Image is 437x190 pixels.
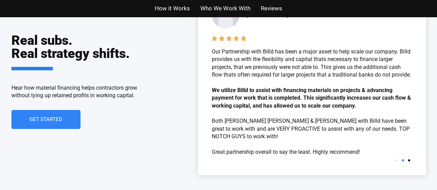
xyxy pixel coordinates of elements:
p: Hear how material financing helps contractors grow without tying up retained profits in working c... [11,84,144,100]
div: Rated 5 out of 5 [212,36,248,43]
p: Our Partnership with Billd has been a major asset to help scale our company. Billd provides us wi... [212,48,412,156]
a: Reviews [260,3,282,13]
div: 2 / 3 [212,1,412,156]
span: Go to slide 3 [408,159,410,161]
a: Get Started [11,110,80,129]
a: How it Works [155,3,190,13]
span: Go to slide 1 [396,159,398,161]
span: Get Started [29,117,62,122]
div: Carousel [212,1,412,162]
span: Go to slide 2 [402,159,404,161]
a: Who We Work With [200,3,250,13]
b: We utilize Billd to assist with financing materials on projects & advancing payment for work that... [212,87,411,109]
h2: Real subs. Real strategy shifts. [11,34,130,70]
